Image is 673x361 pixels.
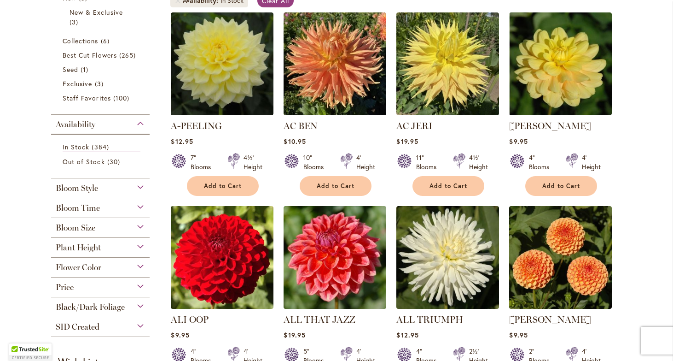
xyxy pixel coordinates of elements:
[63,51,117,59] span: Best Cut Flowers
[582,153,601,172] div: 4' Height
[509,331,528,339] span: $9.95
[396,331,418,339] span: $12.95
[171,12,273,115] img: A-Peeling
[429,182,467,190] span: Add to Cart
[101,36,112,46] span: 6
[396,314,463,325] a: ALL TRIUMPH
[7,328,33,354] iframe: Launch Accessibility Center
[56,183,98,193] span: Bloom Style
[509,120,591,131] a: [PERSON_NAME]
[187,176,259,196] button: Add to Cart
[509,314,591,325] a: [PERSON_NAME]
[171,302,273,311] a: ALI OOP
[63,65,78,74] span: Seed
[56,203,100,213] span: Bloom Time
[204,182,242,190] span: Add to Cart
[63,50,140,60] a: Best Cut Flowers
[56,282,74,292] span: Price
[542,182,580,190] span: Add to Cart
[63,36,140,46] a: Collections
[509,12,612,115] img: AHOY MATEY
[63,79,92,88] span: Exclusive
[119,50,138,60] span: 265
[63,142,89,151] span: In Stock
[56,223,95,233] span: Bloom Size
[284,108,386,117] a: AC BEN
[356,153,375,172] div: 4' Height
[284,314,355,325] a: ALL THAT JAZZ
[412,176,484,196] button: Add to Cart
[284,12,386,115] img: AC BEN
[56,243,101,253] span: Plant Height
[63,157,105,166] span: Out of Stock
[63,93,140,103] a: Staff Favorites
[469,153,488,172] div: 4½' Height
[525,176,597,196] button: Add to Cart
[70,8,123,17] span: New & Exclusive
[396,302,499,311] a: ALL TRIUMPH
[284,302,386,311] a: ALL THAT JAZZ
[171,206,273,309] img: ALI OOP
[92,142,111,152] span: 384
[56,302,125,312] span: Black/Dark Foliage
[63,142,140,152] a: In Stock 384
[70,7,133,27] a: New &amp; Exclusive
[63,36,99,45] span: Collections
[63,94,111,102] span: Staff Favorites
[396,137,418,146] span: $19.95
[509,108,612,117] a: AHOY MATEY
[284,120,318,131] a: AC BEN
[171,331,189,339] span: $9.95
[284,331,305,339] span: $19.95
[107,157,122,166] span: 30
[529,153,555,172] div: 4" Blooms
[95,79,106,89] span: 3
[509,206,612,309] img: AMBER QUEEN
[317,182,354,190] span: Add to Cart
[171,108,273,117] a: A-Peeling
[171,120,222,131] a: A-PEELING
[63,65,140,74] a: Seed
[396,108,499,117] a: AC Jeri
[303,153,329,172] div: 10" Blooms
[509,302,612,311] a: AMBER QUEEN
[63,157,140,166] a: Out of Stock 30
[63,79,140,89] a: Exclusive
[56,262,101,272] span: Flower Color
[396,206,499,309] img: ALL TRIUMPH
[300,176,371,196] button: Add to Cart
[171,137,193,146] span: $12.95
[81,65,91,74] span: 1
[509,137,528,146] span: $9.95
[70,17,81,27] span: 3
[284,137,306,146] span: $10.95
[284,206,386,309] img: ALL THAT JAZZ
[416,153,442,172] div: 11" Blooms
[171,314,209,325] a: ALI OOP
[56,322,99,332] span: SID Created
[396,120,432,131] a: AC JERI
[56,119,95,130] span: Availability
[396,12,499,115] img: AC Jeri
[244,153,262,172] div: 4½' Height
[113,93,132,103] span: 100
[191,153,216,172] div: 7" Blooms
